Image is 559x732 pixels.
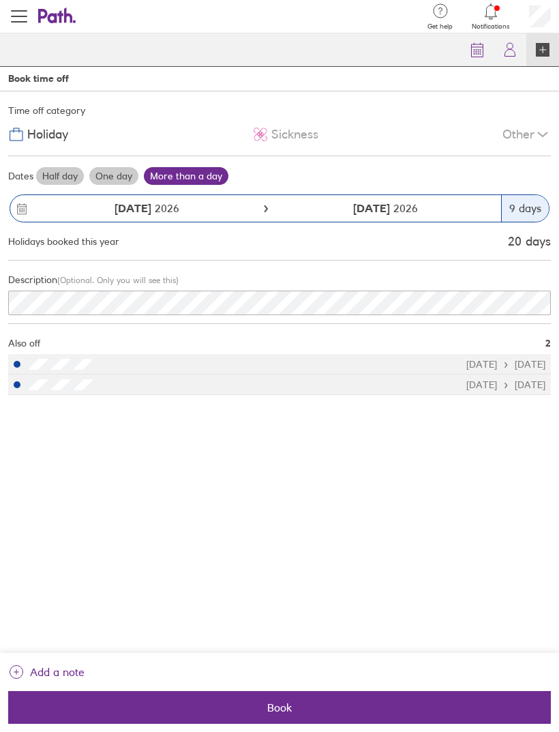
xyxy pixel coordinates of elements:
[8,236,119,247] div: Holidays booked this year
[8,338,40,349] span: Also off
[502,121,551,147] div: Other
[8,274,57,286] span: Description
[271,128,318,142] span: Sickness
[18,701,541,714] span: Book
[8,661,85,683] button: Add a note
[8,171,33,181] span: Dates
[57,275,179,285] span: (Optional. Only you will see this)
[545,338,551,349] span: 2
[8,100,551,121] div: Time off category
[501,195,549,222] div: 9 days
[8,73,69,84] div: Book time off
[115,202,179,214] span: 2026
[36,167,84,185] label: Half day
[466,359,545,370] div: [DATE] [DATE]
[472,23,510,31] span: Notifications
[353,202,418,214] span: 2026
[8,691,551,724] button: Book
[472,2,510,31] a: Notifications
[508,235,551,249] div: 20 days
[115,201,151,215] strong: [DATE]
[30,661,85,683] span: Add a note
[144,167,228,185] label: More than a day
[353,201,393,215] strong: [DATE]
[466,379,545,390] div: [DATE] [DATE]
[427,23,453,31] span: Get help
[27,128,68,142] span: Holiday
[89,167,138,185] label: One day
[8,188,551,229] button: [DATE] 2026[DATE] 20269 days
